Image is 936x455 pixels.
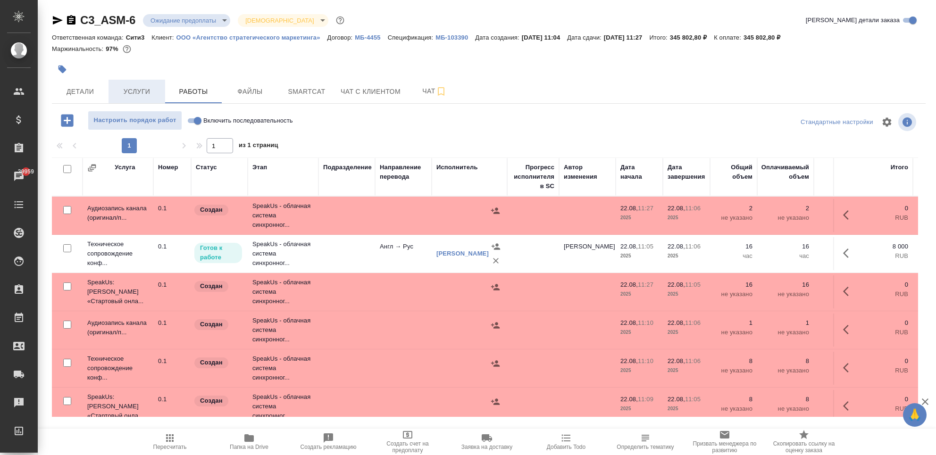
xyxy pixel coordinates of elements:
[762,395,809,404] p: 8
[819,290,856,299] p: RUB
[762,356,809,366] p: 8
[685,429,764,455] button: Призвать менеджера по развитию
[12,167,40,176] span: 29959
[819,366,856,375] p: RUB
[638,319,653,326] p: 11:10
[638,357,653,364] p: 11:10
[83,199,153,232] td: Аудиозапись канала (оригинал/п...
[148,17,219,25] button: Ожидание предоплаты
[819,213,856,223] p: RUB
[898,113,918,131] span: Посмотреть информацию
[819,251,856,261] p: RUB
[488,280,502,294] button: Назначить
[176,34,327,41] p: ООО «Агентство стратегического маркетинга»
[715,251,752,261] p: час
[668,281,685,288] p: 22.08,
[819,328,856,337] p: RUB
[762,404,809,414] p: не указано
[200,205,223,215] p: Создан
[715,204,752,213] p: 2
[193,318,243,331] div: Заказ еще не согласован с клиентом, искать исполнителей рано
[475,34,521,41] p: Дата создания:
[685,281,701,288] p: 11:05
[176,33,327,41] a: ООО «Агентство стратегического маркетинга»
[488,318,502,332] button: Назначить
[762,328,809,337] p: не указано
[512,163,554,191] div: Прогресс исполнителя в SC
[143,14,230,27] div: Ожидание предоплаты
[715,242,752,251] p: 16
[52,34,126,41] p: Ответственная команда:
[762,366,809,375] p: не указано
[489,254,503,268] button: Удалить
[488,204,502,218] button: Назначить
[762,213,809,223] p: не указано
[770,440,838,454] span: Скопировать ссылку на оценку заказа
[88,111,182,130] button: Настроить порядок работ
[806,16,900,25] span: [PERSON_NAME] детали заказа
[620,243,638,250] p: 22.08,
[866,204,908,213] p: 0
[559,237,616,270] td: [PERSON_NAME]
[252,240,314,268] p: SpeakUs - облачная система синхронног...
[762,242,809,251] p: 16
[158,395,186,404] div: 0.1
[620,328,658,337] p: 2025
[284,86,329,98] span: Smartcat
[158,356,186,366] div: 0.1
[54,111,80,130] button: Добавить работу
[80,14,135,26] a: C3_ASM-6
[436,163,478,172] div: Исполнитель
[819,204,856,213] p: 0
[837,318,860,341] button: Здесь прячутся важные кнопки
[891,163,908,172] div: Итого
[866,404,908,414] p: RUB
[58,86,103,98] span: Детали
[837,395,860,417] button: Здесь прячутся важные кнопки
[762,280,809,290] p: 16
[762,204,809,213] p: 2
[638,205,653,212] p: 11:27
[200,281,223,291] p: Создан
[522,34,568,41] p: [DATE] 11:04
[93,115,177,126] span: Настроить порядок работ
[435,86,447,97] svg: Подписаться
[193,280,243,293] div: Заказ еще не согласован с клиентом, искать исполнителей рано
[819,404,856,414] p: RUB
[488,356,502,371] button: Назначить
[649,34,669,41] p: Итого:
[52,59,73,80] button: Добавить тэг
[368,429,447,455] button: Создать счет на предоплату
[196,163,217,172] div: Статус
[252,201,314,230] p: SpeakUs - облачная система синхронног...
[158,242,186,251] div: 0.1
[668,357,685,364] p: 22.08,
[323,163,372,172] div: Подразделение
[606,429,685,455] button: Чтобы определение сработало, загрузи исходные файлы на странице "файлы" и привяжи проект в SmartCat
[668,290,705,299] p: 2025
[866,213,908,223] p: RUB
[158,204,186,213] div: 0.1
[819,242,856,251] p: 500
[668,328,705,337] p: 2025
[866,328,908,337] p: RUB
[715,290,752,299] p: не указано
[171,86,216,98] span: Работы
[685,243,701,250] p: 11:06
[252,392,314,421] p: SpeakUs - облачная система синхронног...
[2,165,35,188] a: 29959
[762,251,809,261] p: час
[151,34,176,41] p: Клиент:
[837,280,860,303] button: Здесь прячутся важные кнопки
[158,163,178,172] div: Номер
[83,235,153,273] td: Техническое сопровождение конф...
[83,349,153,387] td: Техническое сопровождение конф...
[620,319,638,326] p: 22.08,
[238,14,328,27] div: Ожидание предоплаты
[715,328,752,337] p: не указано
[567,34,603,41] p: Дата сдачи:
[327,34,355,41] p: Договор:
[620,213,658,223] p: 2025
[744,34,787,41] p: 345 802,80 ₽
[66,15,77,26] button: Скопировать ссылку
